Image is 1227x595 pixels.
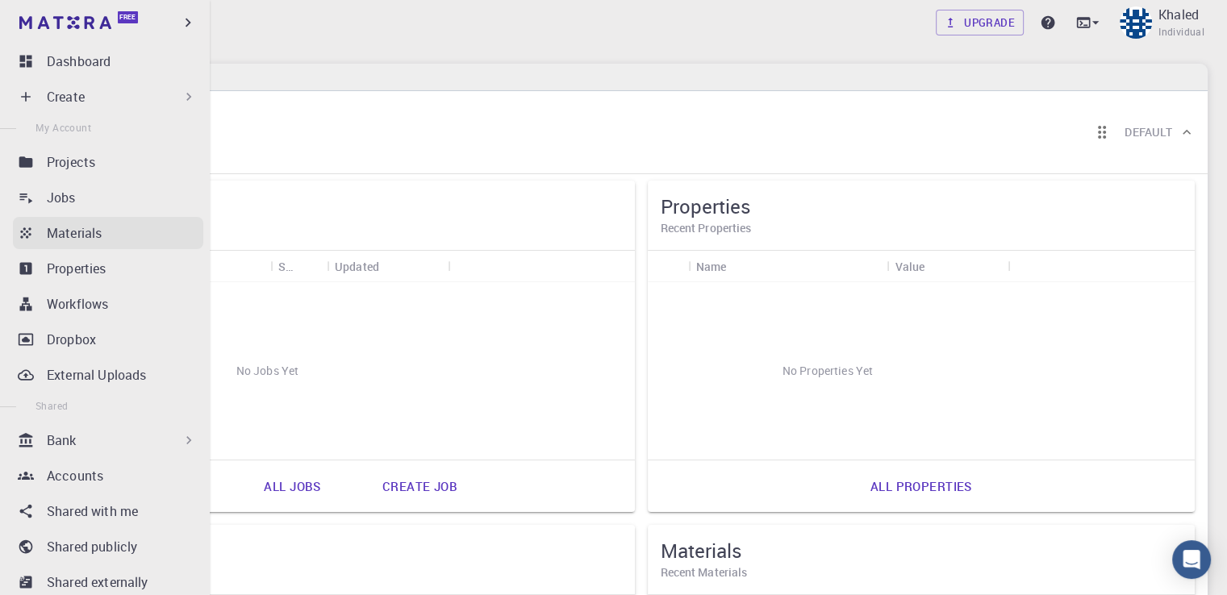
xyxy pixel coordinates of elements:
[47,431,77,450] p: Bank
[47,52,111,71] p: Dashboard
[13,424,203,456] div: Bank
[47,572,148,592] p: Shared externally
[688,251,887,282] div: Name
[696,251,727,282] div: Name
[13,359,203,391] a: External Uploads
[47,87,85,106] p: Create
[35,399,68,412] span: Shared
[47,365,146,385] p: External Uploads
[853,467,990,506] a: All properties
[726,253,752,279] button: Sort
[13,531,203,563] a: Shared publicly
[661,564,1183,581] h6: Recent Materials
[47,294,108,314] p: Workflows
[100,193,622,219] h5: Jobs
[100,564,622,581] h6: Recent Workflows
[47,501,138,521] p: Shared with me
[13,146,203,178] a: Projects
[895,251,924,282] div: Value
[327,251,448,282] div: Updated
[661,538,1183,564] h5: Materials
[365,467,475,506] a: Create job
[1120,6,1152,39] img: Khaled
[13,495,203,527] a: Shared with me
[1172,540,1211,579] div: Open Intercom Messenger
[1086,116,1118,148] button: Reorder cards
[13,81,203,113] div: Create
[1158,5,1199,24] p: Khaled
[87,282,448,460] div: No Jobs Yet
[887,251,1008,282] div: Value
[648,251,688,282] div: Icon
[13,252,203,285] a: Properties
[270,251,327,282] div: Status
[648,282,1008,460] div: No Properties Yet
[936,10,1024,35] a: Upgrade
[47,223,102,243] p: Materials
[661,193,1183,219] h5: Properties
[26,11,104,26] span: Assistance
[924,253,950,279] button: Sort
[1158,24,1204,40] span: Individual
[335,251,379,282] div: Updated
[47,259,106,278] p: Properties
[74,91,1208,174] div: KhaledKhaledIndividualReorder cardsDefault
[379,253,405,279] button: Sort
[13,45,203,77] a: Dashboard
[19,16,111,29] img: logo
[13,460,203,492] a: Accounts
[246,467,338,506] a: All jobs
[13,217,203,249] a: Materials
[35,121,91,134] span: My Account
[100,219,622,237] h6: Recent Jobs
[47,152,95,172] p: Projects
[47,466,103,485] p: Accounts
[47,188,76,207] p: Jobs
[47,537,137,556] p: Shared publicly
[13,323,203,356] a: Dropbox
[47,330,96,349] p: Dropbox
[100,538,622,564] h5: Workflows
[13,181,203,214] a: Jobs
[127,251,270,282] div: Name
[1125,123,1172,141] h6: Default
[293,253,319,279] button: Sort
[278,251,293,282] div: Status
[13,288,203,320] a: Workflows
[661,219,1183,237] h6: Recent Properties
